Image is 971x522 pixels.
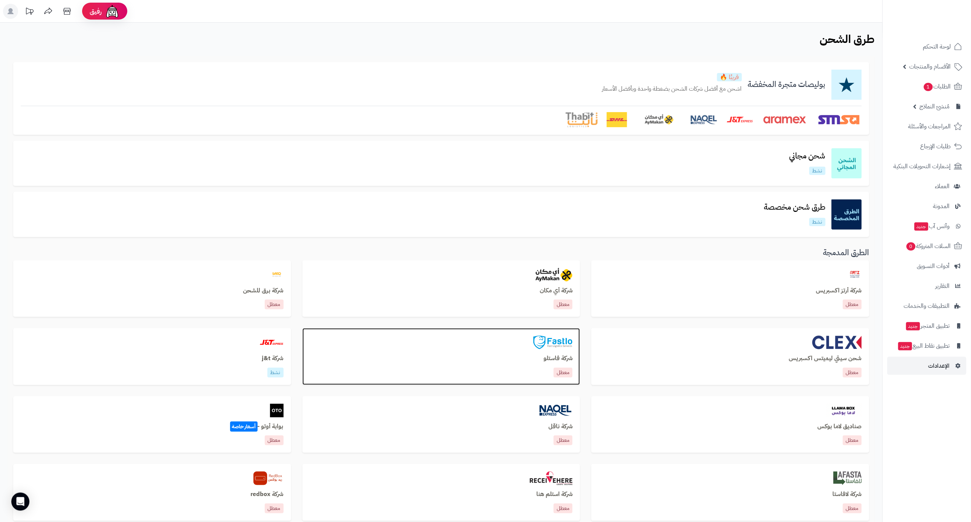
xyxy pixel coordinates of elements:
[265,435,284,445] p: معطل
[887,157,966,175] a: إشعارات التحويلات البنكية
[923,81,951,92] span: الطلبات
[817,112,862,127] img: SMSA
[917,261,950,271] span: أدوات التسويق
[554,368,573,377] p: معطل
[826,404,862,417] img: llamabox
[809,218,826,226] p: نشط
[599,355,862,362] h3: شحن سيتي ليميتس اكسبريس
[762,112,808,127] img: Aramex
[910,61,951,72] span: الأقسام والمنتجات
[21,355,284,362] h3: شركة j&t
[906,322,920,330] span: جديد
[253,472,284,485] img: redbox
[921,141,951,152] span: طلبات الإرجاع
[809,167,826,175] p: نشط
[591,464,869,521] a: lafastaشركة لافاستامعطل
[758,203,832,226] a: طرق شحن مخصصةنشط
[727,112,753,127] img: J&T Express
[690,112,718,127] img: Naqel
[848,268,862,282] img: artzexpress
[887,297,966,315] a: التطبيقات والخدمات
[783,152,832,175] a: شحن مجانينشط
[887,78,966,96] a: الطلبات1
[607,112,627,127] img: DHL
[905,321,950,331] span: تطبيق المتجر
[887,257,966,275] a: أدوات التسويق
[310,491,573,498] h3: شركة استلم هنا
[302,396,580,453] a: naqelشركة ناقلمعطل
[554,300,573,309] p: معطل
[933,201,950,212] span: المدونة
[906,241,951,251] span: السلات المتروكة
[843,435,862,445] p: معطل
[924,83,933,91] span: 1
[843,300,862,309] p: معطل
[898,341,950,351] span: تطبيق نقاط البيع
[898,342,912,350] span: جديد
[533,336,573,349] img: fastlo
[270,404,284,417] img: oto
[887,117,966,135] a: المراجعات والأسئلة
[105,4,120,19] img: ai-face.png
[20,4,39,21] a: تحديثات المنصة
[530,472,573,485] img: aymakan
[887,137,966,155] a: طلبات الإرجاع
[599,288,862,294] h3: شركة أرتز اكسبريس
[915,222,928,231] span: جديد
[920,20,964,36] img: logo-2.png
[843,504,862,513] p: معطل
[887,237,966,255] a: السلات المتروكة0
[920,101,950,112] span: مُنشئ النماذج
[928,361,950,371] span: الإعدادات
[887,277,966,295] a: التقارير
[904,301,950,311] span: التطبيقات والخدمات
[887,217,966,235] a: وآتس آبجديد
[936,281,950,291] span: التقارير
[13,464,291,521] a: redboxشركة redboxمعطل
[887,177,966,195] a: العملاء
[310,288,573,294] h3: شركة أي مكان
[602,85,742,93] p: اشحن مع أفضل شركات الشحن بضغطة واحدة وبأفضل الأسعار
[90,7,102,16] span: رفيق
[260,336,284,349] img: jt
[21,491,284,498] h3: شركة redbox
[270,268,284,282] img: barq
[914,221,950,231] span: وآتس آب
[758,203,832,212] h3: طرق شحن مخصصة
[21,423,284,430] h3: بوابة أوتو -
[887,337,966,355] a: تطبيق نقاط البيعجديد
[923,41,951,52] span: لوحة التحكم
[536,268,573,282] img: aymakan
[907,242,916,251] span: 0
[310,423,573,430] h3: شركة ناقل
[566,112,598,127] img: Thabit
[310,355,573,362] h3: شركة فاستلو
[302,464,580,521] a: aymakanشركة استلم هنامعطل
[591,328,869,385] a: clexشحن سيتي ليميتس اكسبريسمعطل
[21,288,284,294] h3: شركة برق للشحن
[783,152,832,160] h3: شحن مجاني
[894,161,951,172] span: إشعارات التحويلات البنكية
[742,80,832,89] h3: بوليصات متجرة المخفضة
[13,328,291,385] a: jtشركة j&tنشط
[539,404,573,417] img: naqel
[265,300,284,309] p: معطل
[554,435,573,445] p: معطل
[302,328,580,385] a: fastloشركة فاستلومعطل
[554,504,573,513] p: معطل
[13,248,869,257] h3: الطرق المدمجة
[812,336,862,349] img: clex
[302,260,580,317] a: aymakanشركة أي مكانمعطل
[820,30,875,47] b: طرق الشحن
[599,423,862,430] h3: صناديق لاما بوكس
[599,491,862,498] h3: شركة لافاستا
[717,73,742,81] p: قريبًا 🔥
[935,181,950,192] span: العملاء
[834,472,862,485] img: lafasta
[887,317,966,335] a: تطبيق المتجرجديد
[13,396,291,453] a: otoبوابة أوتو -أسعار خاصةمعطل
[591,396,869,453] a: llamaboxصناديق لاما بوكسمعطل
[265,504,284,513] p: معطل
[843,368,862,377] p: معطل
[230,422,258,432] span: أسعار خاصة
